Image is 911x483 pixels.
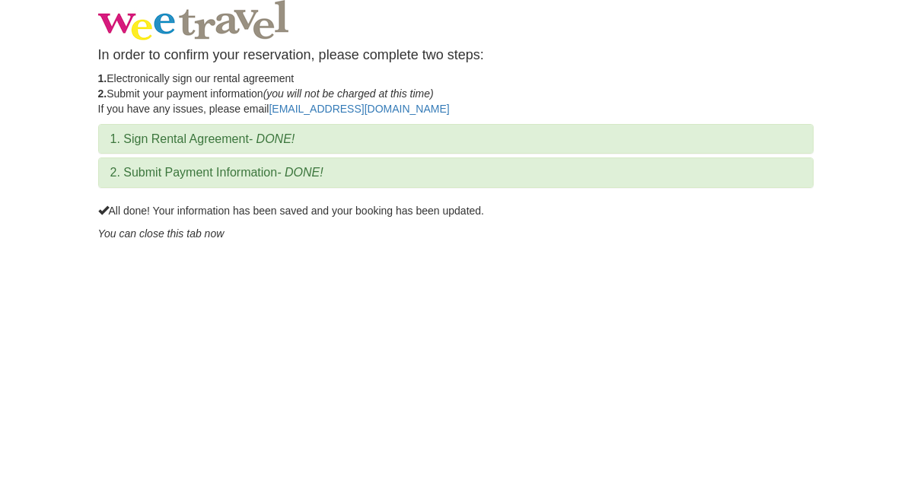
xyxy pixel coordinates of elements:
h4: In order to confirm your reservation, please complete two steps: [98,48,814,63]
h3: 1. Sign Rental Agreement [110,132,801,146]
p: All done! Your information has been saved and your booking has been updated. [98,203,814,218]
strong: 2. [98,87,107,100]
em: (you will not be charged at this time) [263,87,434,100]
p: Electronically sign our rental agreement Submit your payment information If you have any issues, ... [98,71,814,116]
h3: 2. Submit Payment Information [110,166,801,180]
strong: 1. [98,72,107,84]
a: [EMAIL_ADDRESS][DOMAIN_NAME] [269,103,449,115]
em: - DONE! [277,166,323,179]
em: You can close this tab now [98,227,225,240]
em: - DONE! [249,132,295,145]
